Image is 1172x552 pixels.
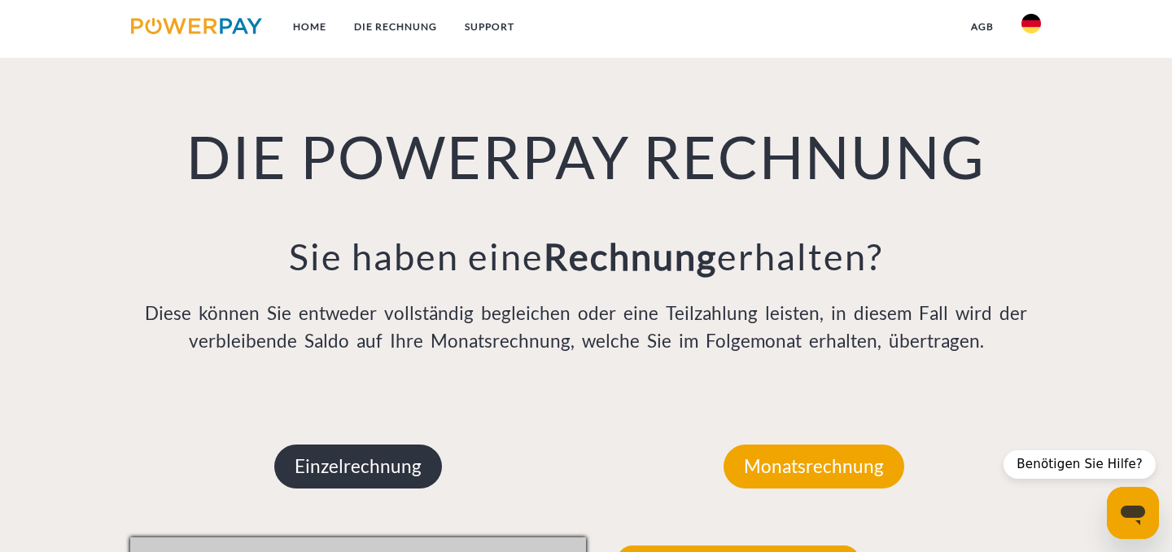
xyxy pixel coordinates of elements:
[131,18,262,34] img: logo-powerpay.svg
[451,12,528,42] a: SUPPORT
[130,234,1042,279] h3: Sie haben eine erhalten?
[274,445,442,488] p: Einzelrechnung
[130,300,1042,355] p: Diese können Sie entweder vollständig begleichen oder eine Teilzahlung leisten, in diesem Fall wi...
[1004,450,1156,479] div: Benötigen Sie Hilfe?
[724,445,904,488] p: Monatsrechnung
[1107,487,1159,539] iframe: Schaltfläche zum Öffnen des Messaging-Fensters; Konversation läuft
[340,12,451,42] a: DIE RECHNUNG
[957,12,1008,42] a: agb
[1021,14,1041,33] img: de
[544,234,717,278] b: Rechnung
[279,12,340,42] a: Home
[130,120,1042,193] h1: DIE POWERPAY RECHNUNG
